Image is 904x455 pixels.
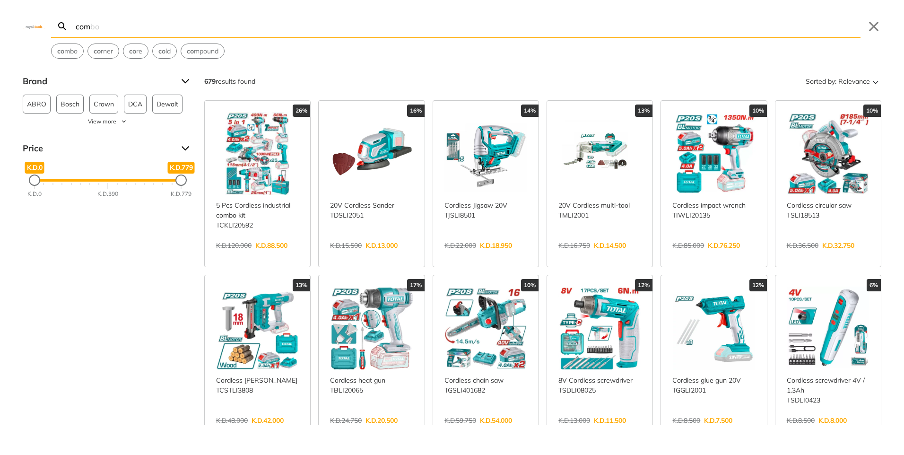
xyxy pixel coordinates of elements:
[204,74,255,89] div: results found
[128,95,142,113] span: DCA
[123,44,148,59] div: Suggestion: core
[867,279,881,291] div: 6%
[29,175,40,186] div: Minimum Price
[123,44,148,58] button: Select suggestion: core
[61,95,79,113] span: Bosch
[129,46,142,56] span: re
[204,77,216,86] strong: 679
[158,47,165,55] strong: co
[187,47,194,55] strong: co
[89,95,118,114] button: Crown
[56,95,84,114] button: Bosch
[635,279,652,291] div: 12%
[152,95,183,114] button: Dewalt
[57,21,68,32] svg: Search
[407,105,425,117] div: 16%
[27,95,46,113] span: ABRO
[521,105,539,117] div: 14%
[88,44,119,58] button: Select suggestion: corner
[749,279,767,291] div: 12%
[181,44,225,59] div: Suggestion: compound
[88,117,116,126] span: View more
[23,74,174,89] span: Brand
[838,74,870,89] span: Relevance
[521,279,539,291] div: 10%
[158,46,171,56] span: ld
[293,279,310,291] div: 13%
[51,44,84,59] div: Suggestion: combo
[293,105,310,117] div: 26%
[57,46,78,56] span: mbo
[27,190,42,198] div: K.D.0
[74,15,861,37] input: Search…
[94,46,113,56] span: rner
[866,19,881,34] button: Close
[23,117,193,126] button: View more
[152,44,177,59] div: Suggestion: cold
[153,44,176,58] button: Select suggestion: cold
[187,46,218,56] span: mpound
[181,44,224,58] button: Select suggestion: compound
[23,141,174,156] span: Price
[97,190,118,198] div: K.D.390
[57,47,64,55] strong: co
[804,74,881,89] button: Sorted by:Relevance Sort
[124,95,147,114] button: DCA
[94,47,101,55] strong: co
[52,44,83,58] button: Select suggestion: combo
[23,24,45,28] img: Close
[129,47,136,55] strong: co
[156,95,178,113] span: Dewalt
[171,190,191,198] div: K.D.779
[749,105,767,117] div: 10%
[175,175,187,186] div: Maximum Price
[863,105,881,117] div: 10%
[87,44,119,59] div: Suggestion: corner
[635,105,652,117] div: 13%
[94,95,114,113] span: Crown
[23,95,51,114] button: ABRO
[407,279,425,291] div: 17%
[870,76,881,87] svg: Sort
